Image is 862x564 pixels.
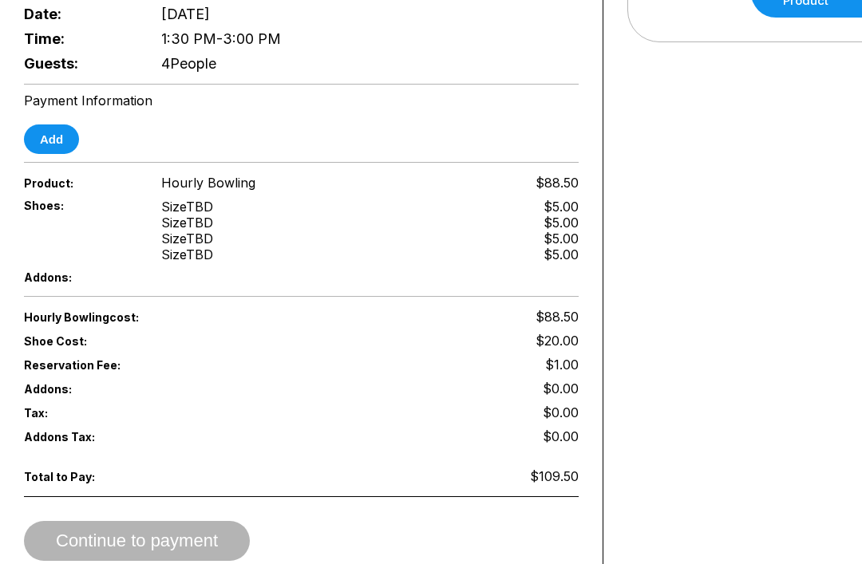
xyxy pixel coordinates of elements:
span: Hourly Bowling cost: [24,310,302,324]
button: Add [24,124,79,154]
div: $5.00 [544,231,579,247]
span: 4 People [161,55,216,72]
span: $109.50 [530,468,579,484]
div: Size TBD [161,199,213,215]
div: Size TBD [161,247,213,262]
div: Size TBD [161,215,213,231]
span: $88.50 [536,309,579,325]
span: Tax: [24,406,135,420]
div: $5.00 [544,215,579,231]
span: Reservation Fee: [24,358,302,372]
span: Hourly Bowling [161,175,255,191]
span: Addons: [24,382,135,396]
span: 1:30 PM - 3:00 PM [161,30,281,47]
div: Payment Information [24,93,579,108]
div: $5.00 [544,199,579,215]
div: $5.00 [544,247,579,262]
span: Time: [24,30,135,47]
span: Guests: [24,55,135,72]
span: $88.50 [536,175,579,191]
span: Shoe Cost: [24,334,135,348]
span: Total to Pay: [24,470,135,483]
span: $0.00 [543,404,579,420]
span: Shoes: [24,199,135,212]
span: Date: [24,6,135,22]
div: Size TBD [161,231,213,247]
span: $20.00 [536,333,579,349]
span: Addons: [24,270,135,284]
span: $1.00 [545,357,579,373]
span: Addons Tax: [24,430,135,444]
span: [DATE] [161,6,210,22]
span: $0.00 [543,428,579,444]
span: Product: [24,176,135,190]
span: $0.00 [543,381,579,396]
